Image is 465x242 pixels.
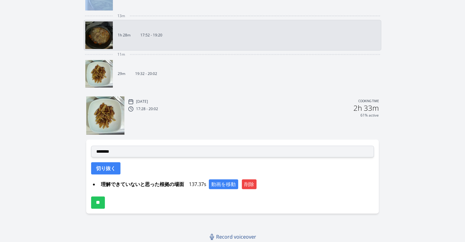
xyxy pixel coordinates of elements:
[98,179,374,189] div: 137.37s
[242,179,256,189] button: 削除
[98,179,186,189] span: 理解できていないと思った根拠の場面
[85,21,113,49] img: 250830085310_thumb.jpeg
[91,162,120,174] button: 切り抜く
[117,13,125,18] span: 13m
[360,113,379,118] p: 61% active
[135,71,157,76] p: 19:32 - 20:02
[86,96,124,135] img: 250830103338_thumb.jpeg
[216,233,256,240] span: Record voiceover
[136,106,158,111] p: 17:28 - 20:02
[117,52,125,57] span: 11m
[85,60,113,87] img: 250830103338_thumb.jpeg
[136,99,148,104] p: [DATE]
[118,71,125,76] p: 29m
[118,33,131,38] p: 1h 28m
[358,99,379,104] p: Cooking time
[209,179,238,189] button: 動画を移動
[353,104,379,112] h2: 2h 33m
[140,33,162,38] p: 17:52 - 19:20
